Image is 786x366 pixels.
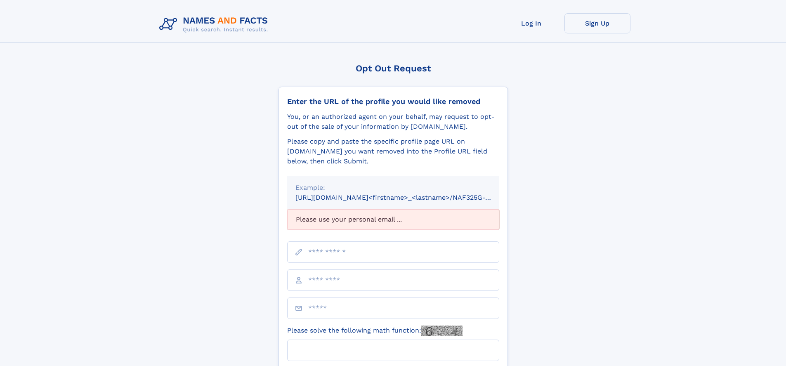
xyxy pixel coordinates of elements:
small: [URL][DOMAIN_NAME]<firstname>_<lastname>/NAF325G-xxxxxxxx [295,194,515,201]
div: Opt Out Request [279,63,508,73]
div: Enter the URL of the profile you would like removed [287,97,499,106]
div: Example: [295,183,491,193]
div: You, or an authorized agent on your behalf, may request to opt-out of the sale of your informatio... [287,112,499,132]
a: Sign Up [564,13,630,33]
a: Log In [498,13,564,33]
img: Logo Names and Facts [156,13,275,35]
label: Please solve the following math function: [287,326,463,336]
div: Please copy and paste the specific profile page URL on [DOMAIN_NAME] you want removed into the Pr... [287,137,499,166]
div: Please use your personal email ... [287,209,499,230]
